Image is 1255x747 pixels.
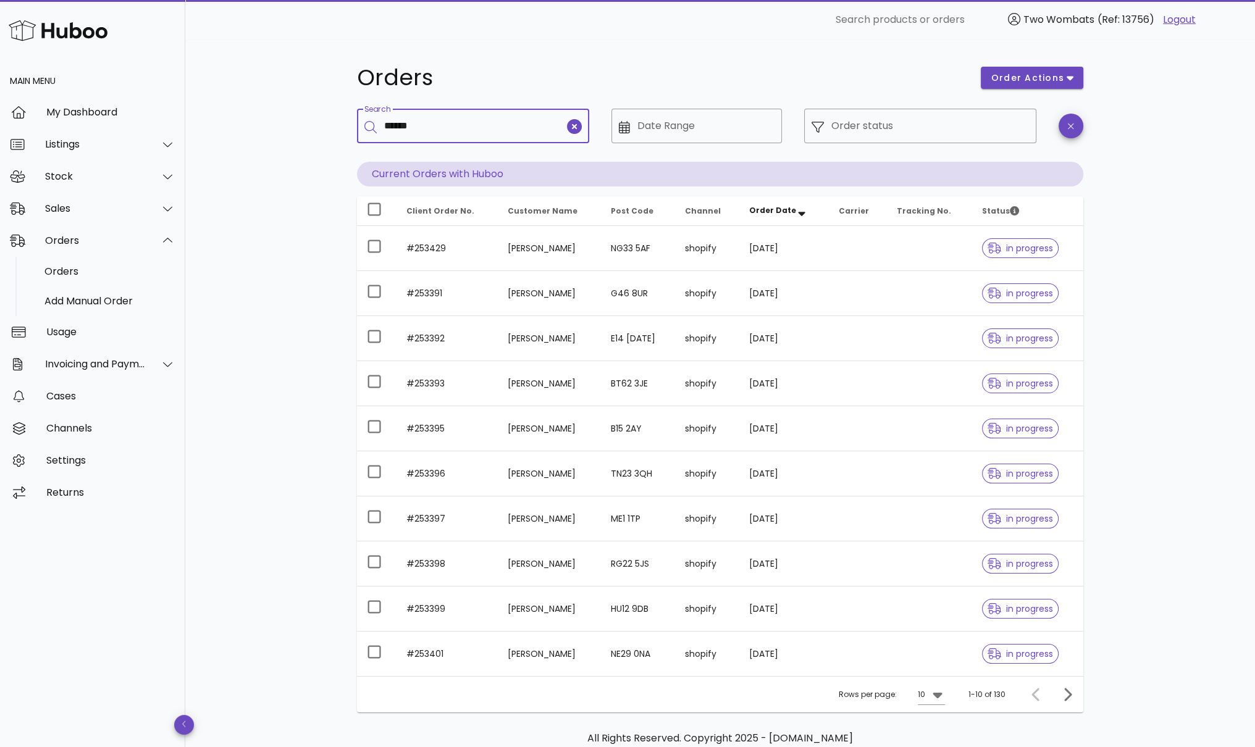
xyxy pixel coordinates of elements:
[601,406,675,451] td: B15 2AY
[46,106,175,118] div: My Dashboard
[498,361,601,406] td: [PERSON_NAME]
[508,206,577,216] span: Customer Name
[45,235,146,246] div: Orders
[498,316,601,361] td: [PERSON_NAME]
[918,685,945,704] div: 10Rows per page:
[675,226,739,271] td: shopify
[988,334,1053,343] span: in progress
[45,202,146,214] div: Sales
[739,496,829,541] td: [DATE]
[685,206,721,216] span: Channel
[46,326,175,338] div: Usage
[739,226,829,271] td: [DATE]
[1098,12,1154,27] span: (Ref: 13756)
[601,632,675,676] td: NE29 0NA
[988,469,1053,478] span: in progress
[46,454,175,466] div: Settings
[982,206,1019,216] span: Status
[988,604,1053,613] span: in progress
[739,586,829,632] td: [DATE]
[397,586,498,632] td: #253399
[739,632,829,676] td: [DATE]
[829,196,886,226] th: Carrier
[397,451,498,496] td: #253396
[675,586,739,632] td: shopify
[601,451,675,496] td: TN23 3QH
[988,514,1053,523] span: in progress
[397,496,498,541] td: #253397
[988,379,1053,388] span: in progress
[675,632,739,676] td: shopify
[839,677,945,712] div: Rows per page:
[498,451,601,496] td: [PERSON_NAME]
[968,689,1005,700] div: 1-10 of 130
[601,196,675,226] th: Post Code
[739,451,829,496] td: [DATE]
[675,451,739,496] td: shopify
[567,119,582,134] button: clear icon
[46,486,175,498] div: Returns
[397,406,498,451] td: #253395
[611,206,653,216] span: Post Code
[498,406,601,451] td: [PERSON_NAME]
[397,632,498,676] td: #253401
[601,361,675,406] td: BT62 3JE
[397,361,498,406] td: #253393
[675,196,739,226] th: Channel
[739,196,829,226] th: Order Date: Sorted descending. Activate to remove sorting.
[46,390,175,402] div: Cases
[44,265,175,277] div: Orders
[44,295,175,307] div: Add Manual Order
[988,289,1053,298] span: in progress
[601,271,675,316] td: G46 8UR
[498,586,601,632] td: [PERSON_NAME]
[739,316,829,361] td: [DATE]
[45,138,146,150] div: Listings
[498,196,601,226] th: Customer Name
[972,196,1083,226] th: Status
[675,361,739,406] td: shopify
[991,72,1065,85] span: order actions
[601,541,675,586] td: RG22 5JS
[988,424,1053,433] span: in progress
[981,67,1083,89] button: order actions
[918,689,925,700] div: 10
[601,316,675,361] td: E14 [DATE]
[675,496,739,541] td: shopify
[601,496,675,541] td: ME1 1TP
[498,271,601,316] td: [PERSON_NAME]
[498,226,601,271] td: [PERSON_NAME]
[601,586,675,632] td: HU12 9DB
[749,205,796,215] span: Order Date
[46,422,175,434] div: Channels
[9,17,107,44] img: Huboo Logo
[357,162,1083,186] p: Current Orders with Huboo
[397,196,498,226] th: Client Order No.
[397,316,498,361] td: #253392
[364,105,390,114] label: Search
[397,226,498,271] td: #253429
[406,206,474,216] span: Client Order No.
[988,559,1053,568] span: in progress
[739,406,829,451] td: [DATE]
[675,406,739,451] td: shopify
[887,196,972,226] th: Tracking No.
[601,226,675,271] td: NG33 5AF
[675,316,739,361] td: shopify
[397,541,498,586] td: #253398
[675,541,739,586] td: shopify
[498,632,601,676] td: [PERSON_NAME]
[367,731,1073,746] p: All Rights Reserved. Copyright 2025 - [DOMAIN_NAME]
[988,244,1053,252] span: in progress
[739,541,829,586] td: [DATE]
[839,206,869,216] span: Carrier
[1163,12,1196,27] a: Logout
[45,358,146,370] div: Invoicing and Payments
[1023,12,1094,27] span: Two Wombats
[1056,683,1078,706] button: Next page
[498,496,601,541] td: [PERSON_NAME]
[45,170,146,182] div: Stock
[498,541,601,586] td: [PERSON_NAME]
[739,361,829,406] td: [DATE]
[357,67,966,89] h1: Orders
